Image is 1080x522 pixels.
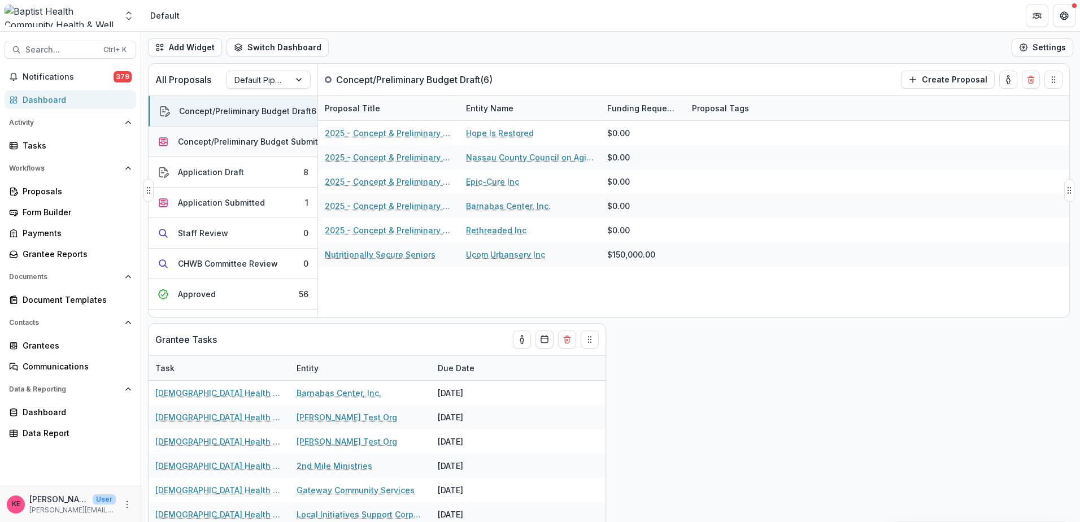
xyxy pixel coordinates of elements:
button: Application Draft8 [149,157,317,188]
div: $0.00 [607,176,630,188]
div: Communications [23,360,127,372]
div: Staff Review [178,227,228,239]
button: Open entity switcher [121,5,137,27]
a: Nutritionally Secure Seniors [325,249,436,260]
button: CHWB Committee Review0 [149,249,317,279]
a: Barnabas Center, Inc. [466,200,551,212]
a: Tasks [5,136,136,155]
a: [DEMOGRAPHIC_DATA] Health Strategic Investment Impact Report 2 [155,484,283,496]
div: CHWB Committee Review [178,258,278,269]
button: Open Workflows [5,159,136,177]
button: Partners [1026,5,1048,27]
div: [DATE] [431,405,516,429]
div: Dashboard [23,406,127,418]
div: Funding Requested [600,96,685,120]
button: Add Widget [148,38,222,56]
div: Document Templates [23,294,127,306]
div: Due Date [431,356,516,380]
div: Entity Name [459,96,600,120]
button: Staff Review0 [149,218,317,249]
button: Settings [1012,38,1073,56]
a: 2025 - Concept & Preliminary Budget Form [325,151,452,163]
div: Application Draft [178,166,244,178]
div: Funding Requested [600,102,685,114]
button: Open Activity [5,114,136,132]
div: $0.00 [607,200,630,212]
div: Grantee Reports [23,248,127,260]
button: Drag [1064,179,1074,202]
a: 2025 - Concept & Preliminary Budget Form [325,224,452,236]
div: 1 [305,197,308,208]
div: Task [149,362,181,374]
div: Concept/Preliminary Budget Submitted [178,136,331,147]
div: [DATE] [431,381,516,405]
div: Proposal Tags [685,102,756,114]
button: Concept/Preliminary Budget Submitted1 [149,127,317,157]
div: [DATE] [431,454,516,478]
div: $0.00 [607,127,630,139]
button: Delete card [558,330,576,349]
button: Drag [1044,71,1062,89]
button: Create Proposal [901,71,995,89]
a: Payments [5,224,136,242]
a: Epic-Cure Inc [466,176,519,188]
button: Get Help [1053,5,1075,27]
a: Gateway Community Services [297,484,415,496]
a: 2025 - Concept & Preliminary Budget Form [325,200,452,212]
div: Task [149,356,290,380]
div: Proposal Title [318,96,459,120]
p: User [93,494,116,504]
div: Entity [290,356,431,380]
span: Workflows [9,164,120,172]
a: Rethreaded Inc [466,224,526,236]
button: Open Contacts [5,314,136,332]
a: Communications [5,357,136,376]
p: Concept/Preliminary Budget Draft ( 6 ) [336,73,493,86]
span: Contacts [9,319,120,327]
span: Search... [25,45,97,55]
a: Document Templates [5,290,136,309]
div: Dashboard [23,94,127,106]
div: Form Builder [23,206,127,218]
button: Search... [5,41,136,59]
div: Data Report [23,427,127,439]
button: Delete card [1022,71,1040,89]
span: Data & Reporting [9,385,120,393]
button: toggle-assigned-to-me [513,330,531,349]
a: Form Builder [5,203,136,221]
div: Application Submitted [178,197,265,208]
div: Proposals [23,185,127,197]
div: Concept/Preliminary Budget Draft [179,105,311,117]
button: Application Submitted1 [149,188,317,218]
a: 2025 - Concept & Preliminary Budget Form [325,176,452,188]
div: $0.00 [607,151,630,163]
div: Entity Name [459,102,520,114]
a: Grantee Reports [5,245,136,263]
a: [PERSON_NAME] Test Org [297,411,397,423]
img: Baptist Health Community Health & Well Being logo [5,5,116,27]
div: Ctrl + K [101,43,129,56]
a: Hope Is Restored [466,127,534,139]
a: [DEMOGRAPHIC_DATA] Health Strategic Investment Impact Report 2 [155,508,283,520]
button: Approved56 [149,279,317,310]
span: Notifications [23,72,114,82]
div: 6 [311,105,316,117]
div: Default [150,10,180,21]
button: Open Data & Reporting [5,380,136,398]
button: Calendar [535,330,554,349]
a: Barnabas Center, Inc. [297,387,381,399]
div: 0 [303,258,308,269]
a: Ucom Urbanserv Inc [466,249,545,260]
div: [DATE] [431,478,516,502]
p: [PERSON_NAME] [29,493,88,505]
a: Dashboard [5,403,136,421]
div: 0 [303,227,308,239]
button: Drag [143,179,154,202]
a: [DEMOGRAPHIC_DATA] Health Strategic Investment Impact Report 2 [155,460,283,472]
a: Nassau County Council on Aging [466,151,594,163]
a: Proposals [5,182,136,201]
